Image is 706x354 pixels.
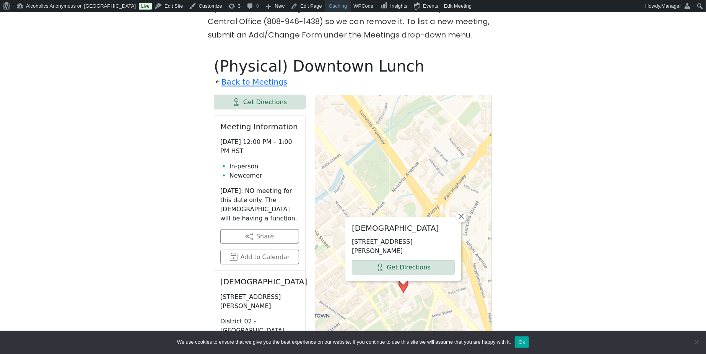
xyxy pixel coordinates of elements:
[208,2,498,42] p: If you know of a meeting listed here that NO LONGER MEETS, please call Central Office (808-946-14...
[220,186,299,223] p: [DATE]: NO meeting for this date only. The [DEMOGRAPHIC_DATA] will be having a function.
[220,292,299,311] p: [STREET_ADDRESS][PERSON_NAME]
[229,162,299,171] li: In-person
[229,171,299,180] li: Newcomer
[220,229,299,244] button: Share
[693,338,700,346] span: No
[455,211,467,223] a: Close popup
[220,137,299,156] p: [DATE] 12:00 PM – 1:00 PM HST
[352,223,455,233] h2: [DEMOGRAPHIC_DATA]
[220,122,299,131] h2: Meeting Information
[220,317,299,335] p: District 02 - [GEOGRAPHIC_DATA]
[457,212,465,221] span: ×
[220,277,299,286] h2: [DEMOGRAPHIC_DATA]
[214,95,306,109] a: Get Directions
[352,237,455,256] p: [STREET_ADDRESS][PERSON_NAME]
[139,3,152,10] a: Live
[515,336,529,348] button: Ok
[352,260,455,275] a: Get Directions
[214,57,492,75] h1: (Physical) Downtown Lunch
[221,75,287,89] a: Back to Meetings
[662,3,681,9] span: Manager
[177,338,511,346] span: We use cookies to ensure that we give you the best experience on our website. If you continue to ...
[220,250,299,264] button: Add to Calendar
[390,3,408,9] span: Insights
